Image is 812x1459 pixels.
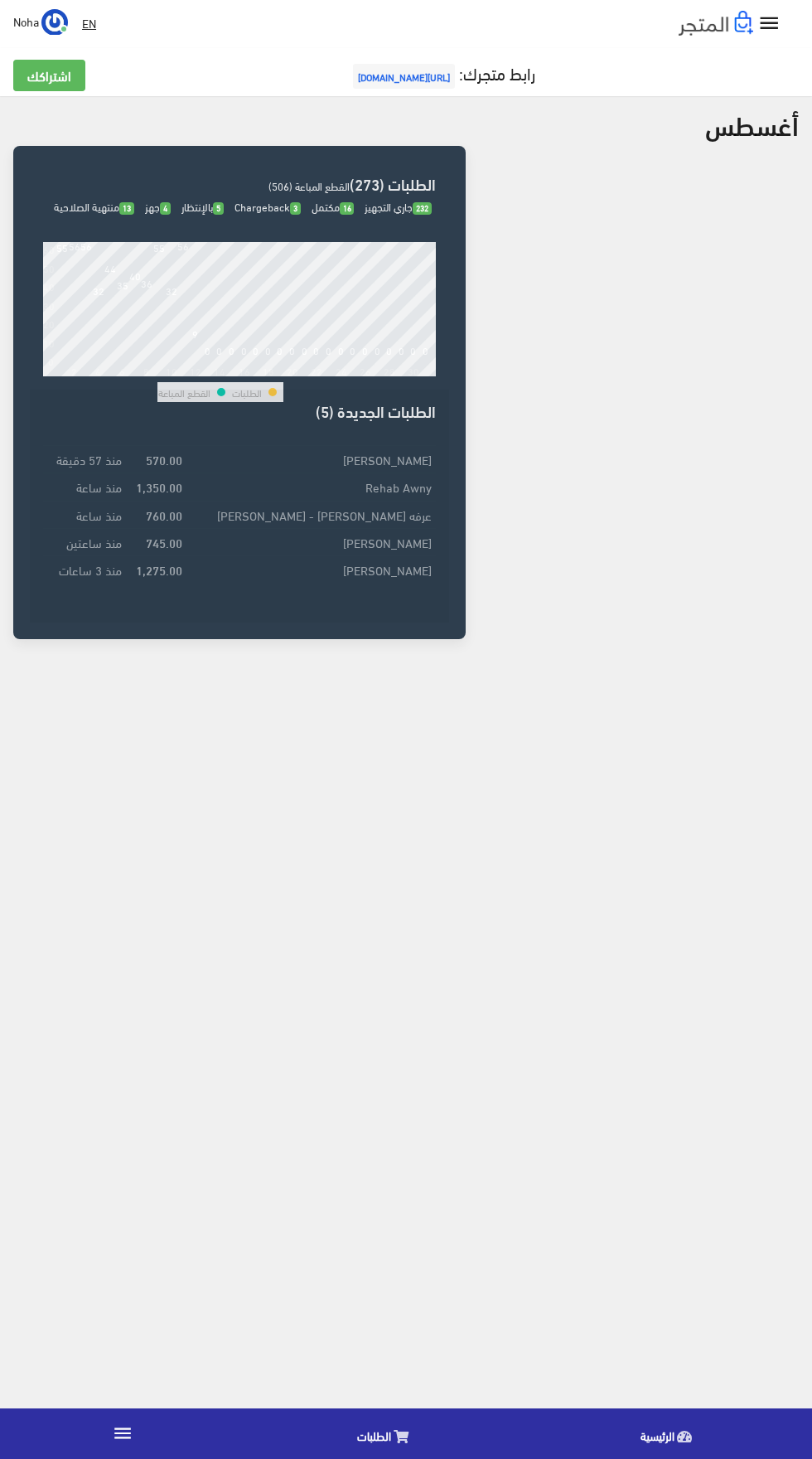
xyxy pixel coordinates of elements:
[365,196,432,216] span: جاري التجهيز
[529,1413,812,1455] a: الرئيسية
[153,240,165,254] div: 55
[705,109,799,138] h2: أغسطس
[80,238,92,253] div: 56
[290,202,301,215] span: 3
[95,365,101,376] div: 4
[640,1425,674,1446] span: الرئيسية
[757,12,781,36] i: 
[239,365,250,376] div: 16
[146,533,182,551] strong: 745.00
[234,196,301,216] span: Chargeback
[43,446,126,473] td: منذ 57 دقيقة
[336,365,347,376] div: 24
[186,446,436,473] td: [PERSON_NAME]
[43,403,436,419] h3: الطلبات الجديدة (5)
[408,365,419,376] div: 30
[268,176,350,196] span: القطع المباعة (506)
[349,57,535,88] a: رابط متجرك:[URL][DOMAIN_NAME]
[186,501,436,528] td: عرفه [PERSON_NAME] - [PERSON_NAME]
[214,365,225,376] div: 14
[679,11,753,36] img: .
[145,196,171,216] span: جهز
[43,473,126,501] td: منذ ساعة
[177,238,189,253] div: 56
[20,1345,83,1408] iframe: Drift Widget Chat Controller
[160,202,171,215] span: 4
[186,473,436,501] td: Rehab Awny
[157,382,211,402] td: القطع المباعة
[360,365,371,376] div: 26
[213,202,224,215] span: 5
[13,60,85,91] a: اشتراكك
[287,365,298,376] div: 20
[54,196,134,216] span: منتهية الصلاحية
[69,238,80,253] div: 56
[43,556,126,584] td: منذ 3 ساعات
[43,528,126,555] td: منذ ساعتين
[340,202,355,215] span: 16
[186,556,436,584] td: [PERSON_NAME]
[186,528,436,555] td: [PERSON_NAME]
[146,450,182,468] strong: 570.00
[190,365,201,376] div: 12
[13,8,68,35] a: ... Noha
[413,202,432,215] span: 232
[41,9,68,36] img: ...
[384,365,395,376] div: 28
[119,365,125,376] div: 6
[13,11,39,32] span: Noha
[312,196,355,216] span: مكتمل
[231,382,263,402] td: الطلبات
[43,501,126,528] td: منذ ساعة
[75,8,103,38] a: EN
[263,365,274,376] div: 18
[43,176,436,191] h3: الطلبات (273)
[112,1423,133,1444] i: 
[136,477,182,496] strong: 1,350.00
[143,365,149,376] div: 8
[82,12,96,33] u: EN
[146,506,182,524] strong: 760.00
[136,560,182,579] strong: 1,275.00
[119,202,134,215] span: 13
[56,240,68,254] div: 55
[357,1425,391,1446] span: الطلبات
[181,196,224,216] span: بالإنتظار
[353,64,455,89] span: [URL][DOMAIN_NAME]
[166,365,177,376] div: 10
[245,1413,529,1455] a: الطلبات
[311,365,322,376] div: 22
[71,365,77,376] div: 2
